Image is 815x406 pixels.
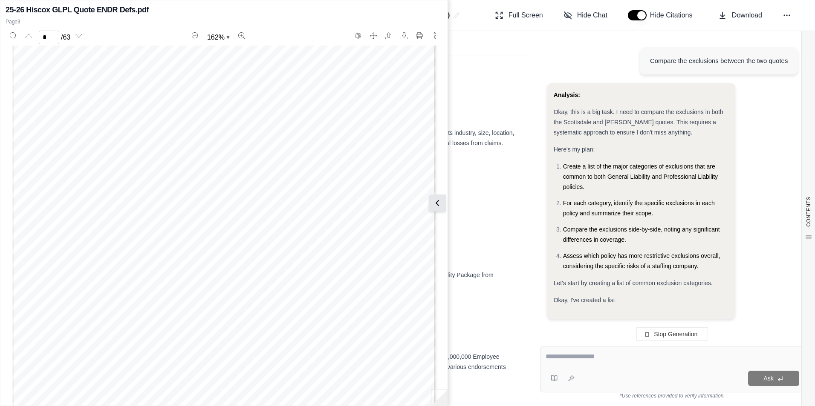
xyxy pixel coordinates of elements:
[563,200,715,217] span: For each category, identify the specific exclusions in each policy and summarize their scope.
[563,226,720,243] span: Compare the exclusions side-by-side, noting any significant differences in coverage.
[715,7,766,24] button: Download
[577,10,607,20] span: Hide Chat
[763,375,773,382] span: Ask
[654,331,697,337] span: Stop Generation
[6,4,149,16] h2: 25-26 Hiscox GLPL Quote ENDR Defs.pdf
[563,163,718,190] span: Create a list of the major categories of exclusions that are common to both General Liability and...
[6,18,442,25] p: Page 3
[128,353,500,370] span: , Professional Liability with a $2,000,000 Employee Practices Liability Aggregate Limit
[650,10,698,20] span: Hide Citations
[748,371,799,386] button: Ask
[61,32,70,43] span: / 63
[39,31,59,44] input: Enter a page number
[367,29,380,43] button: Full screen
[207,32,225,43] span: 162 %
[563,252,720,269] span: Assess which policy has more restrictive exclusions overall, considering the specific risks of a ...
[491,7,546,24] button: Full Screen
[413,29,426,43] button: Print
[235,29,249,43] button: Zoom in
[204,31,233,44] button: Zoom document
[554,297,615,303] span: Okay, I've created a list
[382,29,396,43] button: Open file
[554,91,580,98] strong: Analysis:
[636,327,708,341] button: Stop Generation
[351,29,365,43] button: Switch to the dark theme
[188,29,202,43] button: Zoom out
[6,29,20,43] button: Search
[650,56,788,66] div: Compare the exclusions between the two quotes
[805,197,812,227] span: CONTENTS
[540,392,805,399] div: *Use references provided to verify information.
[22,29,35,43] button: Previous page
[732,10,762,20] span: Download
[72,29,86,43] button: Next page
[428,29,442,43] button: More actions
[554,146,595,153] span: Here's my plan:
[554,109,723,136] span: Okay, this is a big task. I need to compare the exclusions in both the Scottsdale and [PERSON_NAM...
[397,29,411,43] button: Download
[560,7,611,24] button: Hide Chat
[509,10,543,20] span: Full Screen
[554,280,713,286] span: Let's start by creating a list of common exclusion categories.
